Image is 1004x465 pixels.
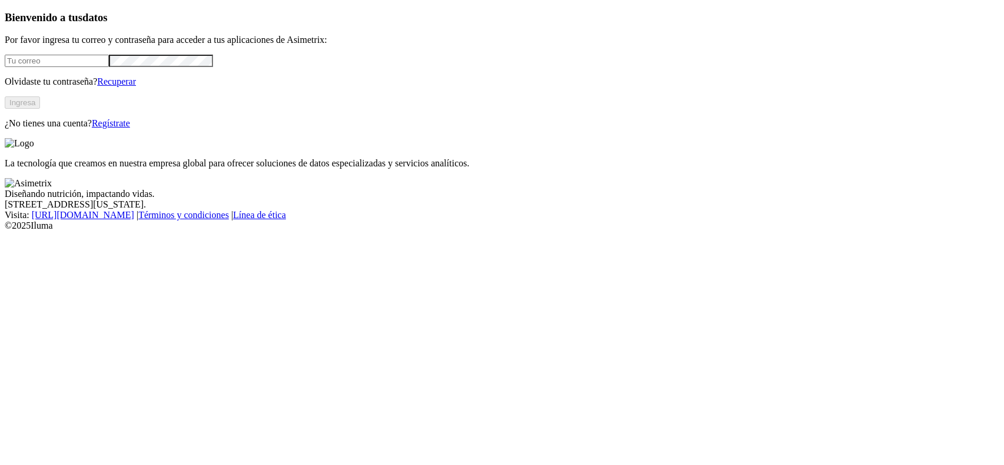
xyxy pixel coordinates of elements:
a: Recuperar [97,76,136,86]
p: ¿No tienes una cuenta? [5,118,999,129]
span: datos [82,11,108,24]
p: La tecnología que creamos en nuestra empresa global para ofrecer soluciones de datos especializad... [5,158,999,169]
img: Asimetrix [5,178,52,189]
div: Visita : | | [5,210,999,220]
p: Por favor ingresa tu correo y contraseña para acceder a tus aplicaciones de Asimetrix: [5,35,999,45]
input: Tu correo [5,55,109,67]
a: Términos y condiciones [138,210,229,220]
a: Línea de ética [233,210,286,220]
div: Diseñando nutrición, impactando vidas. [5,189,999,199]
img: Logo [5,138,34,149]
a: Regístrate [92,118,130,128]
div: © 2025 Iluma [5,220,999,231]
button: Ingresa [5,96,40,109]
div: [STREET_ADDRESS][US_STATE]. [5,199,999,210]
p: Olvidaste tu contraseña? [5,76,999,87]
h3: Bienvenido a tus [5,11,999,24]
a: [URL][DOMAIN_NAME] [32,210,134,220]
